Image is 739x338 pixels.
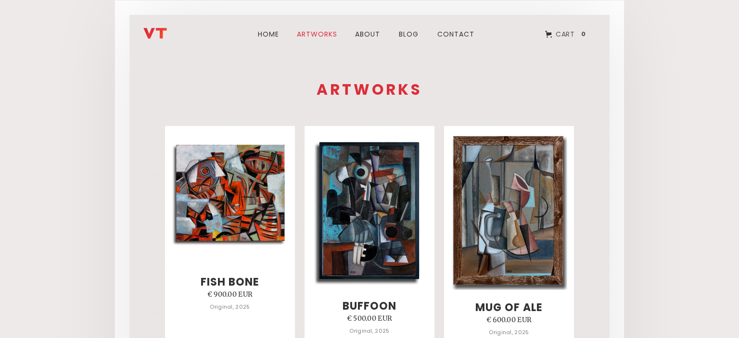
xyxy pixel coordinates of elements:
img: Painting, 50 w x 70 h cm, Oil on canvas [311,134,428,288]
a: blog [393,17,424,51]
img: Painting, 50 w x 70 h cm, Oil on canvas [450,133,567,290]
a: Contact [432,17,480,51]
img: Painting, 75 w x 85 h cm, Oil on canvas [172,141,289,247]
h3: mug of ale [475,302,543,313]
h3: fish bone [201,276,259,288]
div: 0 [578,30,588,38]
a: about [349,17,386,51]
div: Original, 2025 [210,300,250,313]
div: € 900.00 EUR [207,288,253,300]
a: Home [252,17,285,51]
div: Original, 2025 [349,325,389,337]
div: € 600.00 EUR [486,313,532,326]
img: Vladimir Titov [143,28,167,39]
a: ARTWORks [292,17,342,51]
div: Cart [556,28,574,40]
h3: buffoon [343,300,396,312]
div: € 500.00 EUR [347,312,393,325]
a: home [143,20,201,39]
h1: ARTworks [160,82,579,97]
a: Open cart [538,24,596,45]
